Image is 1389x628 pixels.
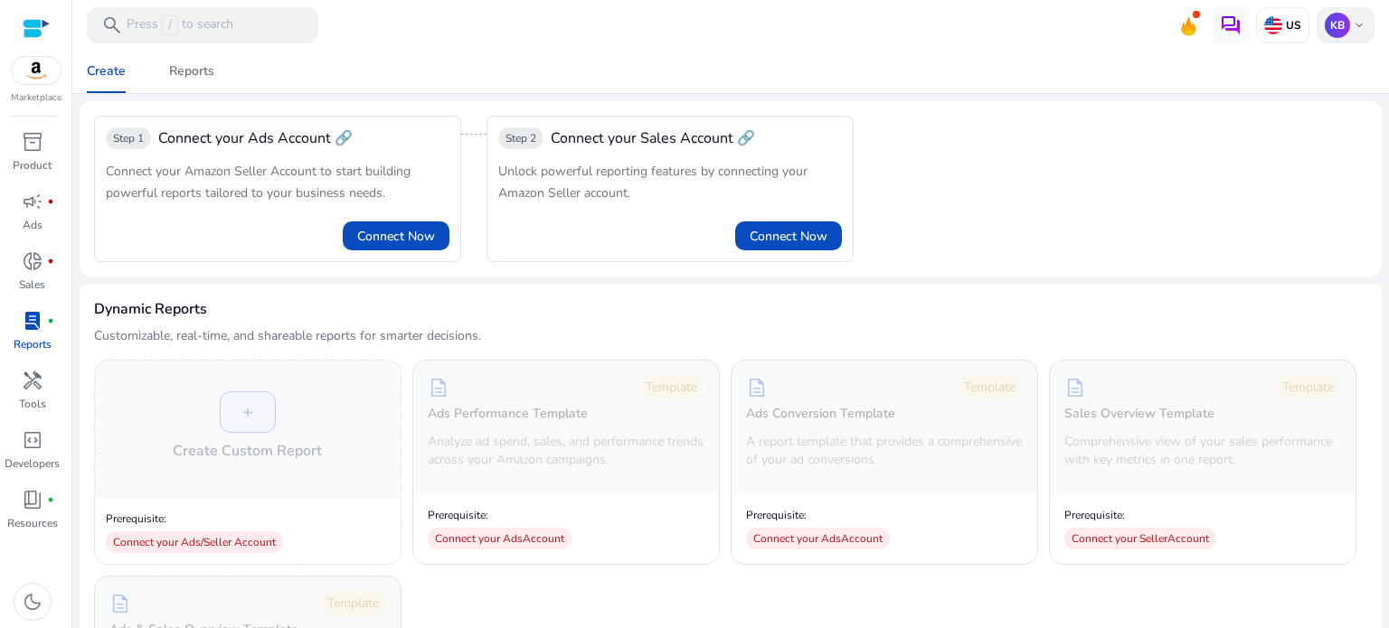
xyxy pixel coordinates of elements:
[22,591,43,613] span: dark_mode
[162,15,178,35] span: /
[94,298,207,320] h3: Dynamic Reports
[343,221,449,250] button: Connect Now
[1352,18,1366,33] span: keyboard_arrow_down
[127,15,233,35] p: Press to search
[1064,508,1216,522] p: Prerequisite:
[551,127,755,149] span: Connect your Sales Account 🔗
[87,65,126,78] div: Create
[47,198,54,205] span: fiber_manual_record
[13,157,52,173] p: Product
[22,131,43,153] span: inventory_2
[22,191,43,212] span: campaign
[498,163,808,202] span: Unlock powerful reporting features by connecting your Amazon Seller account.
[19,396,46,412] p: Tools
[106,511,390,526] p: Prerequisite:
[746,508,890,522] p: Prerequisite:
[14,336,52,352] p: Reports
[320,591,386,616] div: Template
[173,440,322,462] h4: Create Custom Report
[158,127,353,149] div: Connect your Ads Account 🔗
[47,258,54,265] span: fiber_manual_record
[169,65,214,78] div: Reports
[1064,407,1214,422] h5: Sales Overview Template
[101,14,123,36] span: search
[22,489,43,511] span: book_4
[106,531,283,553] div: Connect your Ads/Seller Account
[746,433,1023,469] p: A report template that provides a comprehensive of your ad conversions.
[1325,13,1350,38] p: KB
[1064,528,1216,549] div: Connect your Seller Account
[1264,16,1282,34] img: us.svg
[638,375,704,400] div: Template
[47,496,54,503] span: fiber_manual_record
[22,310,43,332] span: lab_profile
[428,377,449,398] span: description
[428,433,704,469] p: Analyze ad spend, sales, and performance trends across your Amazon campaigns.
[428,528,572,549] div: Connect your Ads Account
[357,227,435,246] span: Connect Now
[1282,18,1301,33] p: US
[1064,377,1086,398] span: description
[23,217,43,233] p: Ads
[506,131,536,145] span: Step 2
[5,455,60,472] p: Developers
[94,327,481,345] p: Customizable, real-time, and shareable reports for smarter decisions.
[19,277,45,293] p: Sales
[428,508,572,522] p: Prerequisite:
[109,593,131,614] span: description
[746,377,768,398] span: description
[11,91,61,105] p: Marketplace
[47,317,54,324] span: fiber_manual_record
[22,370,43,391] span: handyman
[22,429,43,451] span: code_blocks
[12,57,61,84] img: amazon.svg
[957,375,1023,400] div: Template
[220,391,276,433] div: +
[428,407,588,422] h5: Ads Performance Template
[106,163,411,202] span: Connect your Amazon Seller Account to start building powerful reports tailored to your business n...
[1064,433,1341,469] p: Comprehensive view of your sales performance with key metrics in one report.
[750,227,827,246] span: Connect Now
[1275,375,1341,400] div: Template
[22,250,43,272] span: donut_small
[746,528,890,549] div: Connect your Ads Account
[746,407,895,422] h5: Ads Conversion Template
[7,515,58,531] p: Resources
[113,131,144,145] span: Step 1
[735,221,842,250] button: Connect Now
